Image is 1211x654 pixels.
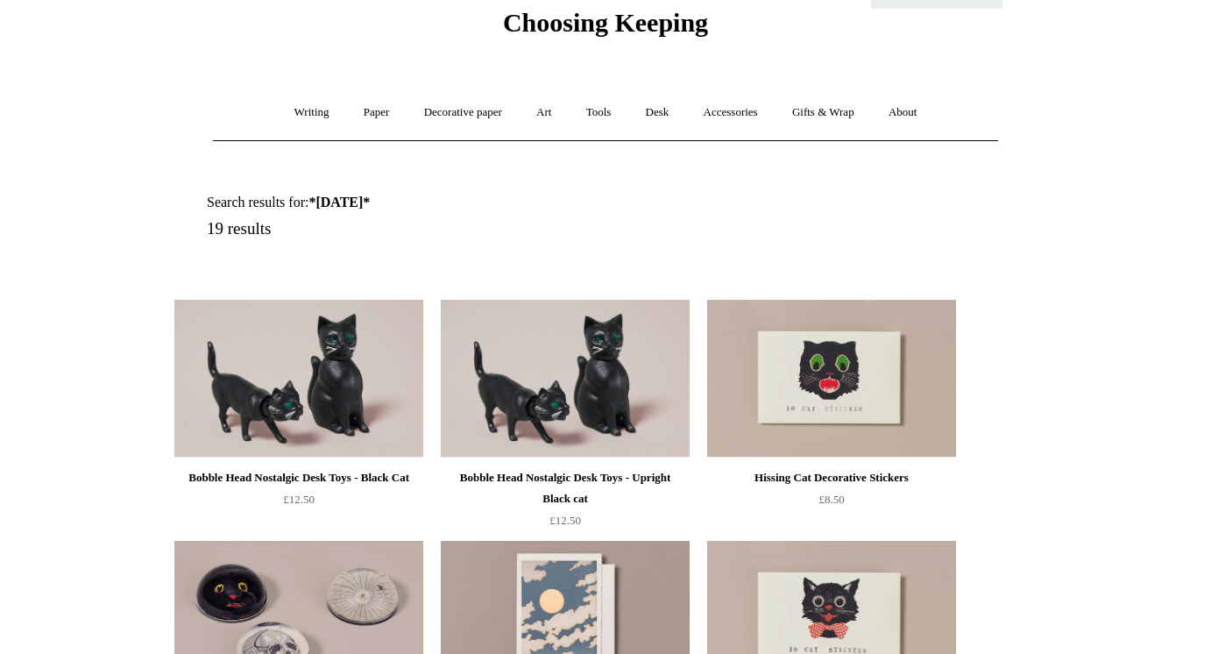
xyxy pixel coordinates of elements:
h5: 19 results [207,219,626,239]
span: £12.50 [283,493,315,506]
a: Desk [630,89,685,136]
img: Bobble Head Nostalgic Desk Toys - Upright Black cat [441,300,690,458]
div: Bobble Head Nostalgic Desk Toys - Upright Black cat [445,467,685,509]
a: Writing [279,89,345,136]
a: Hissing Cat Decorative Stickers £8.50 [707,467,956,539]
img: Hissing Cat Decorative Stickers [707,300,956,458]
span: £8.50 [818,493,844,506]
a: Bobble Head Nostalgic Desk Toys - Upright Black cat Bobble Head Nostalgic Desk Toys - Upright Bla... [441,300,690,458]
a: Hissing Cat Decorative Stickers Hissing Cat Decorative Stickers [707,300,956,458]
a: Accessories [688,89,774,136]
div: Bobble Head Nostalgic Desk Toys - Black Cat [179,467,419,488]
span: Choosing Keeping [503,8,708,37]
a: Tools [570,89,627,136]
a: About [873,89,933,136]
a: Decorative paper [408,89,518,136]
a: Bobble Head Nostalgic Desk Toys - Upright Black cat £12.50 [441,467,690,539]
a: Bobble Head Nostalgic Desk Toys - Black Cat Bobble Head Nostalgic Desk Toys - Black Cat [174,300,423,458]
a: Choosing Keeping [503,22,708,34]
img: Bobble Head Nostalgic Desk Toys - Black Cat [174,300,423,458]
div: Hissing Cat Decorative Stickers [712,467,952,488]
span: £12.50 [549,514,581,527]
a: Paper [348,89,406,136]
a: Gifts & Wrap [776,89,870,136]
h1: Search results for: [207,194,626,210]
a: Bobble Head Nostalgic Desk Toys - Black Cat £12.50 [174,467,423,539]
a: Art [521,89,567,136]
